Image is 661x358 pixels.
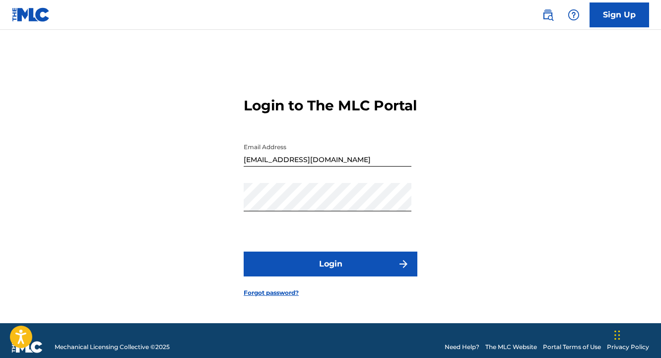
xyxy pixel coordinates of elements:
[397,258,409,270] img: f7272a7cc735f4ea7f67.svg
[542,9,554,21] img: search
[607,343,649,352] a: Privacy Policy
[590,2,649,27] a: Sign Up
[55,343,170,352] span: Mechanical Licensing Collective © 2025
[12,7,50,22] img: MLC Logo
[568,9,580,21] img: help
[12,341,43,353] img: logo
[611,310,661,358] iframe: Chat Widget
[244,97,417,114] h3: Login to The MLC Portal
[538,5,558,25] a: Public Search
[485,343,537,352] a: The MLC Website
[543,343,601,352] a: Portal Terms of Use
[564,5,584,25] div: Help
[244,252,417,276] button: Login
[244,288,299,297] a: Forgot password?
[445,343,479,352] a: Need Help?
[614,320,620,350] div: Drag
